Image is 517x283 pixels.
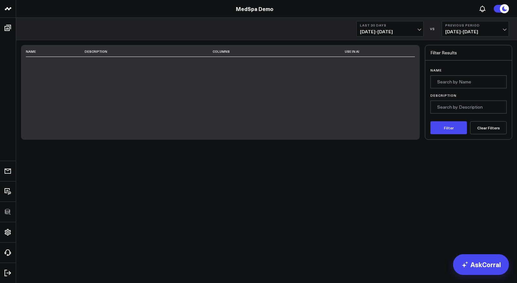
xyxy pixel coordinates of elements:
[445,29,505,34] span: [DATE] - [DATE]
[430,121,467,134] button: Filter
[236,5,273,12] a: MedSpa Demo
[430,101,507,114] input: Search by Description
[442,21,509,37] button: Previous Period[DATE]-[DATE]
[85,46,213,57] th: Description
[26,46,85,57] th: Name
[445,23,505,27] b: Previous Period
[360,29,420,34] span: [DATE] - [DATE]
[425,45,512,60] div: Filter Results
[427,27,438,31] div: VS
[430,93,507,97] label: Description
[311,46,394,57] th: Use in AI
[430,75,507,88] input: Search by Name
[470,121,507,134] button: Clear Filters
[356,21,424,37] button: Last 30 Days[DATE]-[DATE]
[453,254,509,275] a: AskCorral
[213,46,311,57] th: Columns
[360,23,420,27] b: Last 30 Days
[430,68,507,72] label: Name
